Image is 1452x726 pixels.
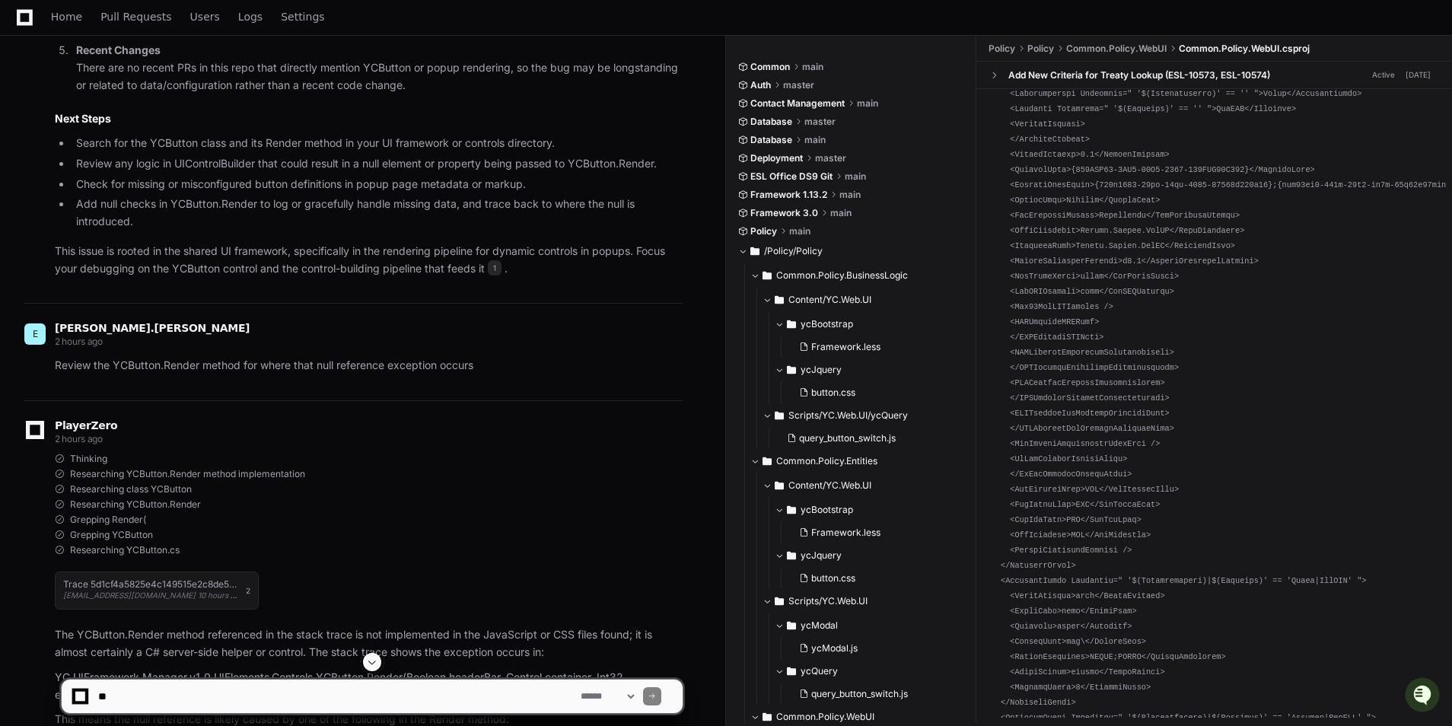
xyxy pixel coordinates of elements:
[763,589,965,613] button: Scripts/YC.Web.UI
[55,421,117,430] span: PlayerZero
[801,619,838,632] span: ycModal
[750,225,777,237] span: Policy
[70,514,146,526] span: Grepping Render(
[775,498,965,522] button: ycBootstrap
[811,341,880,353] span: Framework.less
[63,580,238,589] h1: Trace 5d1cf4a5825e4c149515e2c8de51fb9b
[781,428,956,449] button: query_button_switch.js
[55,572,259,610] button: Trace 5d1cf4a5825e4c149515e2c8de51fb9b[EMAIL_ADDRESS][DOMAIN_NAME] 10 hours ago2
[1368,68,1399,82] span: Active
[811,387,855,399] span: button.css
[775,358,965,382] button: ycJquery
[787,361,796,379] svg: Directory
[68,129,209,141] div: We're available if you need us!
[55,433,103,444] span: 2 hours ago
[32,113,59,141] img: 7521149027303_d2c55a7ec3fe4098c2f6_72.png
[811,527,880,539] span: Framework.less
[1027,43,1054,55] span: Policy
[15,113,43,141] img: 1756235613930-3d25f9e4-fa56-45dd-b3ad-e072dfbd1548
[776,455,877,467] span: Common.Policy.Entities
[68,113,250,129] div: Start new chat
[76,42,683,94] p: There are no recent PRs in this repo that directly mention YCButton or popup rendering, so the bu...
[804,116,836,128] span: master
[787,616,796,635] svg: Directory
[15,166,102,178] div: Past conversations
[72,135,683,152] li: Search for the YCButton class and its Render method in your UI framework or controls directory.
[763,266,772,285] svg: Directory
[72,155,683,173] li: Review any logic in UIControlBuilder that could result in a null element or property being passed...
[126,204,132,216] span: •
[70,529,153,541] span: Grepping YCButton
[789,225,810,237] span: main
[788,479,871,492] span: Content/YC.Web.UI
[281,12,324,21] span: Settings
[55,243,683,278] p: This issue is rooted in the shared UI framework, specifically in the rendering pipeline for dynam...
[989,43,1015,55] span: Policy
[72,196,683,231] li: Add null checks in YCButton.Render to log or gracefully handle missing data, and trace back to wh...
[70,453,107,465] span: Thinking
[845,170,866,183] span: main
[190,12,220,21] span: Users
[72,176,683,193] li: Check for missing or misconfigured button definitions in popup page metadata or markup.
[135,245,166,257] span: [DATE]
[776,269,908,282] span: Common.Policy.BusinessLogic
[763,288,965,312] button: Content/YC.Web.UI
[750,97,845,110] span: Contact Management
[750,116,792,128] span: Database
[775,592,784,610] svg: Directory
[775,543,965,568] button: ycJquery
[793,382,956,403] button: button.css
[788,294,871,306] span: Content/YC.Web.UI
[1008,69,1270,81] div: Add New Criteria for Treaty Lookup (ESL-10573, ESL-10574)
[750,79,771,91] span: Auth
[151,279,184,291] span: Pylon
[799,432,896,444] span: query_button_switch.js
[55,626,683,661] p: The YCButton.Render method referenced in the stack trace is not implemented in the JavaScript or ...
[763,403,965,428] button: Scripts/YC.Web.UI/ycQuery
[787,315,796,333] svg: Directory
[1406,69,1431,81] div: [DATE]
[70,498,201,511] span: Researching YCButton.Render
[857,97,878,110] span: main
[1066,43,1167,55] span: Common.Policy.WebUI
[801,549,842,562] span: ycJquery
[55,111,683,126] h2: Next Steps
[775,291,784,309] svg: Directory
[107,279,184,291] a: Powered byPylon
[70,468,305,480] span: Researching YCButton.Render method implementation
[750,263,965,288] button: Common.Policy.BusinessLogic
[811,572,855,584] span: button.css
[801,504,853,516] span: ycBootstrap
[788,595,868,607] span: Scripts/YC.Web.UI
[801,318,853,330] span: ycBootstrap
[750,61,790,73] span: Common
[764,245,823,257] span: /Policy/Policy
[811,642,858,654] span: ycModal.js
[839,189,861,201] span: main
[238,12,263,21] span: Logs
[738,239,965,263] button: /Policy/Policy
[793,336,956,358] button: Framework.less
[55,322,250,334] span: [PERSON_NAME].[PERSON_NAME]
[793,638,956,659] button: ycModal.js
[775,613,965,638] button: ycModal
[801,364,842,376] span: ycJquery
[783,79,814,91] span: master
[33,328,38,340] h1: E
[787,546,796,565] svg: Directory
[135,204,166,216] span: [DATE]
[1403,676,1444,717] iframe: Open customer support
[55,336,103,347] span: 2 hours ago
[259,118,277,136] button: Start new chat
[763,452,772,470] svg: Directory
[100,12,171,21] span: Pull Requests
[750,134,792,146] span: Database
[15,61,277,85] div: Welcome
[55,357,683,374] p: Review the YCButton.Render method for where that null reference exception occurs
[15,231,40,255] img: Eduardo Gregorio
[15,189,40,214] img: Eduardo Gregorio
[76,43,161,56] strong: Recent Changes
[70,544,180,556] span: Researching YCButton.cs
[763,473,965,498] button: Content/YC.Web.UI
[804,134,826,146] span: main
